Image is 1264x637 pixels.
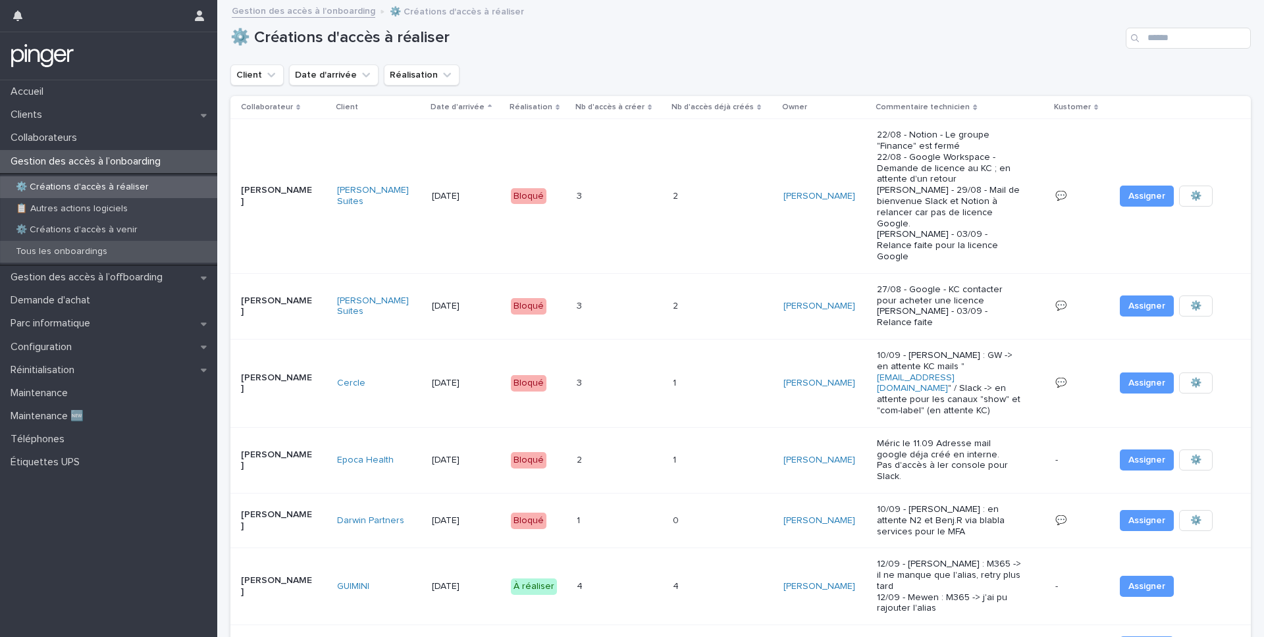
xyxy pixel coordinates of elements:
[1055,301,1066,311] a: 💬
[230,548,1251,625] tr: [PERSON_NAME]GUIMINI [DATE]À réaliser44 44 [PERSON_NAME] 12/09 - [PERSON_NAME] : M365 -> il ne ma...
[510,100,552,115] p: Réalisation
[1120,449,1174,471] button: Assigner
[5,155,171,168] p: Gestion des accès à l’onboarding
[230,427,1251,493] tr: [PERSON_NAME]Epoca Health [DATE]Bloqué22 11 [PERSON_NAME] Méric le 11.09 Adresse mail google déja...
[390,3,524,18] p: ⚙️ Créations d'accès à réaliser
[241,509,314,532] p: [PERSON_NAME]
[241,372,314,395] p: [PERSON_NAME]
[432,378,500,389] p: [DATE]
[783,301,855,312] a: [PERSON_NAME]
[337,515,404,526] a: Darwin Partners
[783,515,855,526] a: [PERSON_NAME]
[1055,578,1061,592] p: -
[5,203,138,215] p: 📋 Autres actions logiciels
[337,295,410,318] a: [PERSON_NAME] Suites
[230,273,1251,339] tr: [PERSON_NAME][PERSON_NAME] Suites [DATE]Bloqué33 22 [PERSON_NAME] 27/08 - Google - KC contacter p...
[1128,299,1165,313] span: Assigner
[673,578,681,592] p: 4
[877,373,955,394] a: [EMAIL_ADDRESS][DOMAIN_NAME]
[337,185,410,207] a: [PERSON_NAME] Suites
[1190,299,1201,313] span: ⚙️
[1055,378,1066,388] a: 💬
[432,191,500,202] p: [DATE]
[5,410,94,422] p: Maintenance 🆕
[1179,510,1213,531] button: ⚙️
[673,513,681,526] p: 0
[337,378,365,389] a: Cercle
[783,581,855,592] a: [PERSON_NAME]
[5,364,85,376] p: Réinitialisation
[232,3,375,18] a: Gestion des accès à l’onboarding
[577,298,585,312] p: 3
[11,43,74,69] img: mTgBEunGTSyRkCgitkcU
[511,375,546,392] div: Bloqué
[511,578,557,595] div: À réaliser
[511,298,546,315] div: Bloqué
[432,301,500,312] p: [DATE]
[1120,186,1174,207] button: Assigner
[673,375,679,389] p: 1
[241,449,314,472] p: [PERSON_NAME]
[877,284,1023,328] p: 27/08 - Google - KC contacter pour acheter une licence [PERSON_NAME] - 03/09 - Relance faite
[877,504,1023,537] p: 10/09 - [PERSON_NAME] : en attente N2 et Benj.R via blabla services pour le MFA
[241,185,314,207] p: [PERSON_NAME]
[230,28,1120,47] h1: ⚙️ Créations d'accès à réaliser
[877,559,1023,614] p: 12/09 - [PERSON_NAME] : M365 -> il ne manque que l'alias, retry plus tard 12/09 - Mewen : M365 ->...
[5,317,101,330] p: Parc informatique
[1120,510,1174,531] button: Assigner
[575,100,645,115] p: Nb d'accès à créer
[5,246,118,257] p: Tous les onboardings
[5,224,148,236] p: ⚙️ Créations d'accès à venir
[577,452,585,466] p: 2
[877,438,1023,482] p: Méric le 11.09 Adresse mail google déja créé en interne. Pas d'accès à ler console pour Slack.
[5,132,88,144] p: Collaborateurs
[877,130,1023,263] p: 22/08 - Notion - Le groupe "Finance" est fermé 22/08 - Google Workspace - Demande de licence au K...
[511,188,546,205] div: Bloqué
[1055,516,1066,525] a: 💬
[1128,580,1165,593] span: Assigner
[783,191,855,202] a: [PERSON_NAME]
[511,513,546,529] div: Bloqué
[673,298,681,312] p: 2
[5,109,53,121] p: Clients
[577,578,585,592] p: 4
[1190,514,1201,527] span: ⚙️
[673,188,681,202] p: 2
[1055,191,1066,201] a: 💬
[577,375,585,389] p: 3
[876,100,970,115] p: Commentaire technicien
[1054,100,1091,115] p: Kustomer
[5,456,90,469] p: Étiquettes UPS
[783,455,855,466] a: [PERSON_NAME]
[877,350,1023,417] p: 10/09 - [PERSON_NAME] : GW -> en attente KC mails " " / Slack -> en attente pour les canaux "show...
[1179,449,1213,471] button: ⚙️
[577,188,585,202] p: 3
[230,339,1251,427] tr: [PERSON_NAME]Cercle [DATE]Bloqué33 11 [PERSON_NAME] 10/09 - [PERSON_NAME] : GW -> en attente KC m...
[1190,376,1201,390] span: ⚙️
[5,86,54,98] p: Accueil
[336,100,358,115] p: Client
[577,513,583,526] p: 1
[230,119,1251,274] tr: [PERSON_NAME][PERSON_NAME] Suites [DATE]Bloqué33 22 [PERSON_NAME] 22/08 - Notion - Le groupe "Fin...
[230,64,284,86] button: Client
[241,575,314,598] p: [PERSON_NAME]
[5,387,78,399] p: Maintenance
[1128,190,1165,203] span: Assigner
[337,455,394,466] a: Epoca Health
[1190,453,1201,467] span: ⚙️
[511,452,546,469] div: Bloqué
[5,271,173,284] p: Gestion des accès à l’offboarding
[782,100,807,115] p: Owner
[1126,28,1251,49] div: Search
[1179,372,1213,394] button: ⚙️
[1128,514,1165,527] span: Assigner
[1120,295,1174,317] button: Assigner
[5,341,82,353] p: Configuration
[432,455,500,466] p: [DATE]
[384,64,460,86] button: Réalisation
[432,515,500,526] p: [DATE]
[673,452,679,466] p: 1
[1179,186,1213,207] button: ⚙️
[1120,576,1174,597] button: Assigner
[431,100,485,115] p: Date d'arrivée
